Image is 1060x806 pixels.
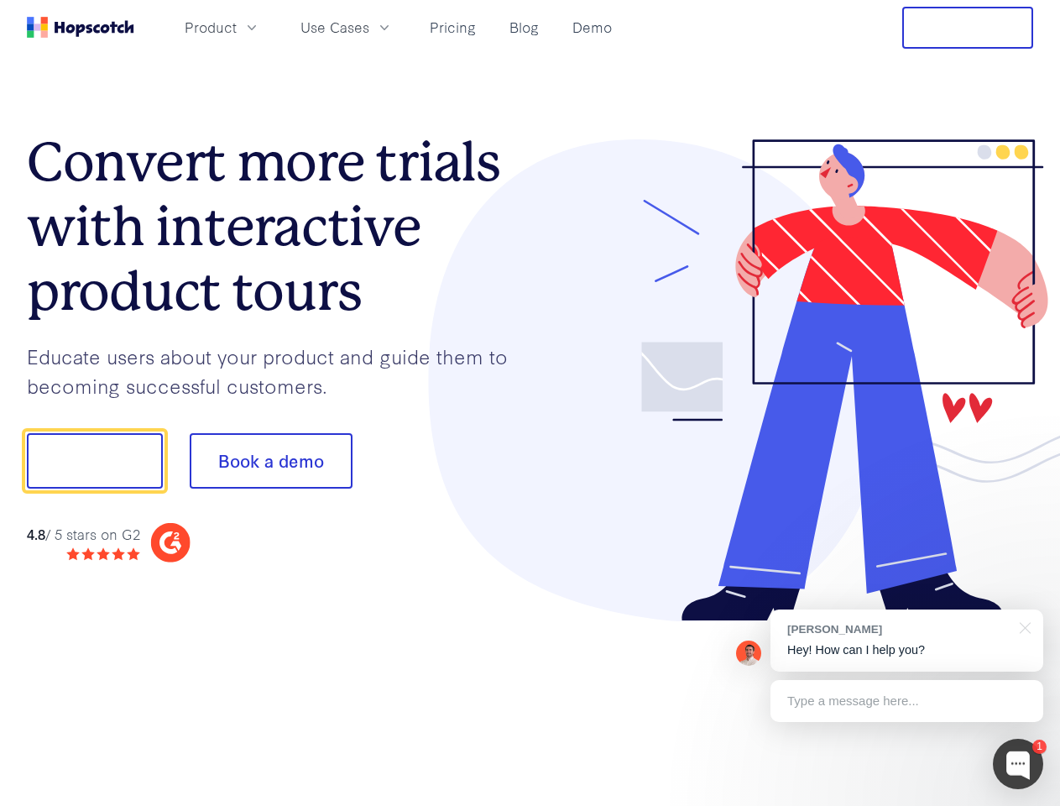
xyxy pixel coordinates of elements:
div: [PERSON_NAME] [787,621,1010,637]
div: 1 [1032,740,1047,754]
div: / 5 stars on G2 [27,524,140,545]
a: Blog [503,13,546,41]
p: Hey! How can I help you? [787,641,1026,659]
strong: 4.8 [27,524,45,543]
button: Show me! [27,433,163,489]
span: Product [185,17,237,38]
a: Pricing [423,13,483,41]
a: Demo [566,13,619,41]
span: Use Cases [300,17,369,38]
button: Use Cases [290,13,403,41]
div: Type a message here... [770,680,1043,722]
p: Educate users about your product and guide them to becoming successful customers. [27,342,530,400]
button: Free Trial [902,7,1033,49]
h1: Convert more trials with interactive product tours [27,130,530,323]
button: Book a demo [190,433,352,489]
img: Mark Spera [736,641,761,666]
button: Product [175,13,270,41]
a: Home [27,17,134,38]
